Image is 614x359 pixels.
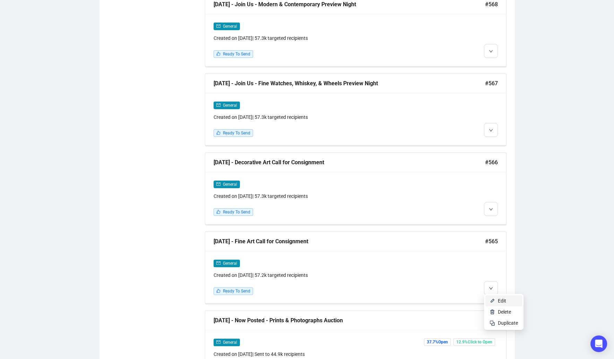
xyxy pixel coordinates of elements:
span: General [223,340,237,345]
span: mail [216,182,220,186]
span: General [223,24,237,29]
a: [DATE] - Join Us - Fine Watches, Whiskey, & Wheels Preview Night#567mailGeneralCreated on [DATE]|... [205,73,507,146]
span: #566 [485,158,498,167]
span: #567 [485,79,498,88]
span: down [489,286,493,290]
div: Created on [DATE] | Sent to 44.9k recipients [214,350,426,358]
div: Created on [DATE] | 57.3k targeted recipients [214,113,426,121]
span: Ready To Send [223,52,250,56]
span: General [223,182,237,187]
span: down [489,128,493,132]
div: Created on [DATE] | 57.3k targeted recipients [214,192,426,200]
div: Created on [DATE] | 57.3k targeted recipients [214,34,426,42]
span: down [489,207,493,211]
span: down [489,49,493,53]
span: Ready To Send [223,289,250,294]
img: svg+xml;base64,PHN2ZyB4bWxucz0iaHR0cDovL3d3dy53My5vcmcvMjAwMC9zdmciIHhtbG5zOnhsaW5rPSJodHRwOi8vd3... [490,298,495,304]
a: [DATE] - Decorative Art Call for Consignment#566mailGeneralCreated on [DATE]| 57.3k targeted reci... [205,152,507,225]
span: mail [216,24,220,28]
span: mail [216,340,220,344]
span: like [216,131,220,135]
span: like [216,210,220,214]
img: svg+xml;base64,PHN2ZyB4bWxucz0iaHR0cDovL3d3dy53My5vcmcvMjAwMC9zdmciIHhtbG5zOnhsaW5rPSJodHRwOi8vd3... [490,309,495,315]
img: svg+xml;base64,PHN2ZyB4bWxucz0iaHR0cDovL3d3dy53My5vcmcvMjAwMC9zdmciIHdpZHRoPSIyNCIgaGVpZ2h0PSIyNC... [490,320,495,326]
span: like [216,52,220,56]
div: Created on [DATE] | 57.2k targeted recipients [214,271,426,279]
div: [DATE] - Fine Art Call for Consignment [214,237,485,246]
span: 12.9% Click to Open [453,338,495,346]
span: General [223,261,237,266]
div: Open Intercom Messenger [590,335,607,352]
span: General [223,103,237,108]
span: Duplicate [498,320,518,326]
div: [DATE] - Join Us - Fine Watches, Whiskey, & Wheels Preview Night [214,79,485,88]
span: like [216,289,220,293]
span: Edit [498,298,506,304]
div: [DATE] - Now Posted - Prints & Photographs Auction [214,316,485,325]
span: mail [216,103,220,107]
a: [DATE] - Fine Art Call for Consignment#565mailGeneralCreated on [DATE]| 57.2k targeted recipients... [205,231,507,304]
span: Ready To Send [223,131,250,135]
span: #565 [485,237,498,246]
span: Delete [498,309,511,315]
div: [DATE] - Decorative Art Call for Consignment [214,158,485,167]
span: 37.7% Open [424,338,451,346]
span: mail [216,261,220,265]
span: Ready To Send [223,210,250,214]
